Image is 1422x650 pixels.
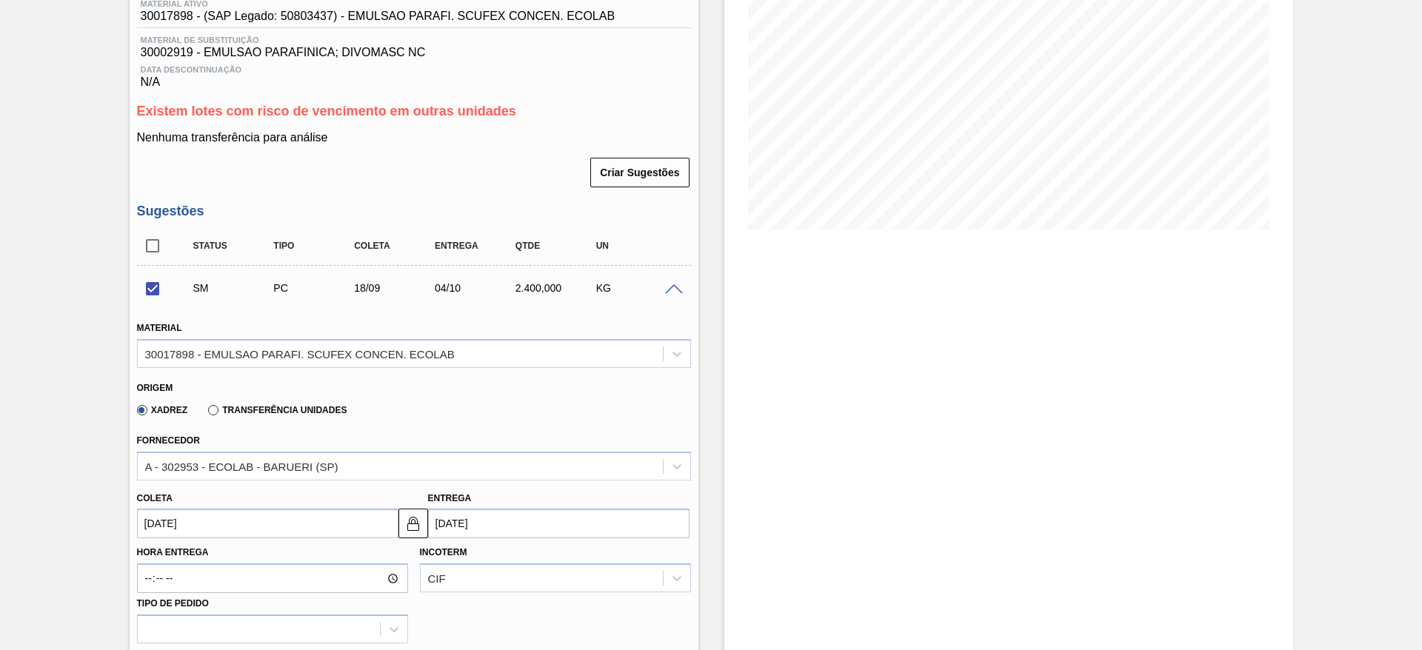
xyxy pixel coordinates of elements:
[137,204,691,219] h3: Sugestões
[137,435,200,446] label: Fornecedor
[431,241,521,251] div: Entrega
[190,241,279,251] div: Status
[592,156,690,189] div: Criar Sugestões
[137,405,188,415] label: Xadrez
[420,547,467,557] label: Incoterm
[592,241,682,251] div: UN
[190,282,279,294] div: Sugestão Manual
[137,131,691,144] p: Nenhuma transferência para análise
[428,493,472,503] label: Entrega
[137,383,173,393] label: Origem
[145,460,338,472] div: A - 302953 - ECOLAB - BARUERI (SP)
[404,515,422,532] img: locked
[592,282,682,294] div: KG
[137,493,173,503] label: Coleta
[137,323,182,333] label: Material
[590,158,689,187] button: Criar Sugestões
[431,282,521,294] div: 04/10/2025
[398,509,428,538] button: locked
[512,282,601,294] div: 2.400,000
[137,542,408,563] label: Hora Entrega
[270,282,359,294] div: Pedido de Compra
[137,598,209,609] label: Tipo de pedido
[350,241,440,251] div: Coleta
[141,10,615,23] span: 30017898 - (SAP Legado: 50803437) - EMULSAO PARAFI. SCUFEX CONCEN. ECOLAB
[137,59,691,89] div: N/A
[270,241,359,251] div: Tipo
[137,509,398,538] input: dd/mm/yyyy
[145,347,455,360] div: 30017898 - EMULSAO PARAFI. SCUFEX CONCEN. ECOLAB
[428,509,690,538] input: dd/mm/yyyy
[141,36,687,44] span: Material de Substituição
[428,572,446,585] div: CIF
[141,46,687,59] span: 30002919 - EMULSAO PARAFINICA; DIVOMASC NC
[512,241,601,251] div: Qtde
[350,282,440,294] div: 18/09/2025
[208,405,347,415] label: Transferência Unidades
[137,104,516,118] span: Existem lotes com risco de vencimento em outras unidades
[141,65,687,74] span: Data Descontinuação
